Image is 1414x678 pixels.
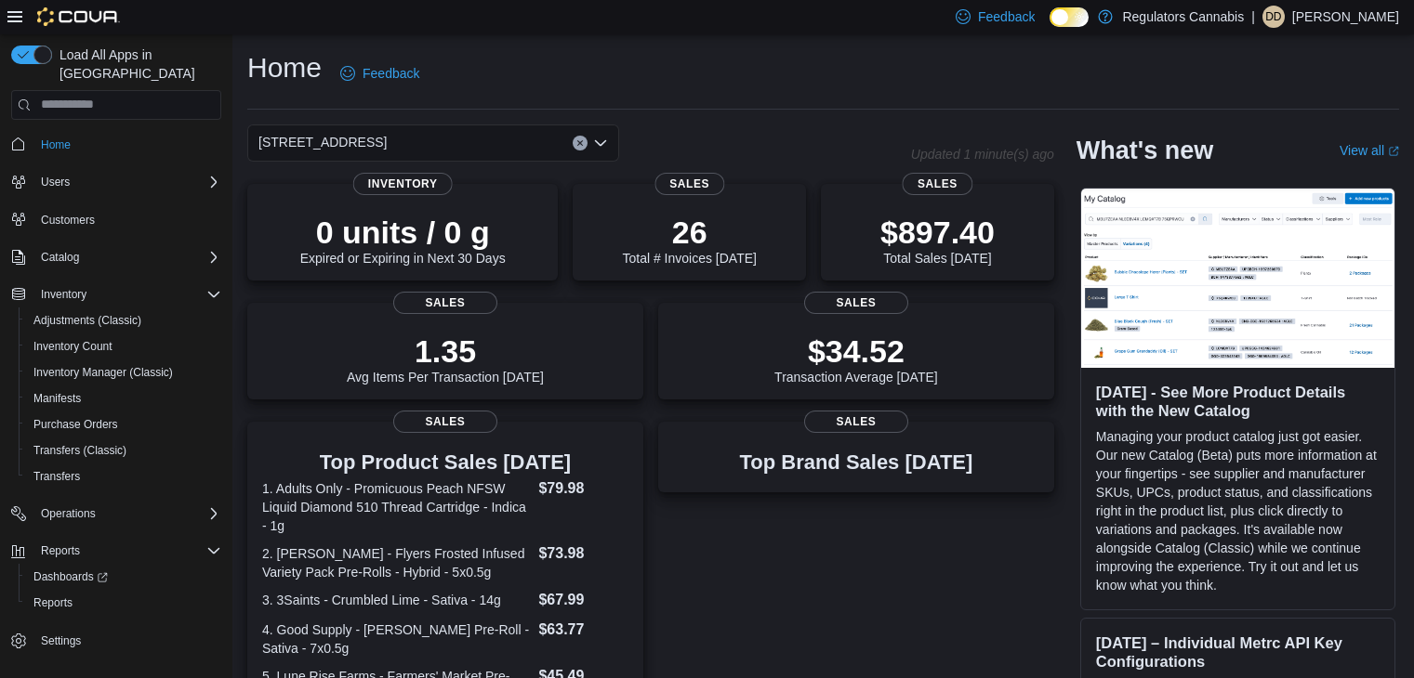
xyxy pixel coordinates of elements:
[26,592,221,614] span: Reports
[33,502,221,525] span: Operations
[333,55,427,92] a: Feedback
[52,46,221,83] span: Load All Apps in [GEOGRAPHIC_DATA]
[622,214,756,251] p: 26
[26,413,221,436] span: Purchase Orders
[33,540,87,562] button: Reports
[1050,27,1051,28] span: Dark Mode
[33,391,81,406] span: Manifests
[33,134,78,156] a: Home
[393,292,497,314] span: Sales
[26,335,120,358] a: Inventory Count
[26,439,221,462] span: Transfers (Classic)
[622,214,756,266] div: Total # Invoices [DATE]
[740,451,973,474] h3: Top Brand Sales [DATE]
[4,281,229,307] button: Inventory
[33,469,80,484] span: Transfers
[1388,146,1399,157] svg: External link
[19,437,229,463] button: Transfers (Classic)
[33,417,118,432] span: Purchase Orders
[26,592,80,614] a: Reports
[393,411,497,433] span: Sales
[19,590,229,616] button: Reports
[1265,6,1281,28] span: DD
[26,309,221,332] span: Adjustments (Classic)
[33,443,126,458] span: Transfers (Classic)
[26,387,221,410] span: Manifests
[26,387,88,410] a: Manifests
[19,359,229,385] button: Inventory Manager (Classic)
[4,501,229,527] button: Operations
[4,538,229,564] button: Reports
[26,361,180,384] a: Inventory Manager (Classic)
[1262,6,1285,28] div: Devon DeSalliers
[804,292,908,314] span: Sales
[1050,7,1089,27] input: Dark Mode
[258,131,387,153] span: [STREET_ADDRESS]
[538,589,628,611] dd: $67.99
[26,361,221,384] span: Inventory Manager (Classic)
[1096,633,1380,671] h3: [DATE] – Individual Metrc API Key Configurations
[33,246,221,268] span: Catalog
[26,335,221,358] span: Inventory Count
[654,173,724,195] span: Sales
[880,214,995,251] p: $897.40
[262,451,628,474] h3: Top Product Sales [DATE]
[593,136,608,150] button: Open list of options
[4,131,229,158] button: Home
[538,619,628,641] dd: $63.77
[33,630,88,652] a: Settings
[19,307,229,333] button: Adjustments (Classic)
[33,208,221,231] span: Customers
[347,332,544,385] div: Avg Items Per Transaction [DATE]
[347,332,544,370] p: 1.35
[4,169,229,195] button: Users
[247,49,322,86] h1: Home
[1340,143,1399,158] a: View allExternal link
[33,595,73,610] span: Reports
[300,214,506,266] div: Expired or Expiring in Next 30 Days
[1292,6,1399,28] p: [PERSON_NAME]
[4,244,229,270] button: Catalog
[41,506,96,521] span: Operations
[33,365,173,380] span: Inventory Manager (Classic)
[33,133,221,156] span: Home
[262,620,531,658] dt: 4. Good Supply - [PERSON_NAME] Pre-Roll - Sativa - 7x0.5g
[26,566,221,588] span: Dashboards
[33,540,221,562] span: Reports
[33,209,102,231] a: Customers
[903,173,972,195] span: Sales
[26,566,115,588] a: Dashboards
[262,479,531,535] dt: 1. Adults Only - Promicuous Peach NFSW Liquid Diamond 510 Thread Cartridge - Indica - 1g
[41,137,71,152] span: Home
[33,629,221,652] span: Settings
[538,542,628,565] dd: $73.98
[26,439,134,462] a: Transfers (Classic)
[41,175,70,189] span: Users
[804,411,908,433] span: Sales
[774,332,938,385] div: Transaction Average [DATE]
[1077,136,1213,165] h2: What's new
[41,543,80,558] span: Reports
[41,633,81,648] span: Settings
[41,250,79,265] span: Catalog
[33,569,108,584] span: Dashboards
[19,564,229,590] a: Dashboards
[33,171,77,193] button: Users
[1251,6,1255,28] p: |
[4,627,229,654] button: Settings
[363,64,419,83] span: Feedback
[26,309,149,332] a: Adjustments (Classic)
[1122,6,1244,28] p: Regulators Cannabis
[978,7,1035,26] span: Feedback
[911,147,1054,162] p: Updated 1 minute(s) ago
[19,463,229,489] button: Transfers
[37,7,120,26] img: Cova
[26,465,87,488] a: Transfers
[774,332,938,370] p: $34.52
[1096,383,1380,420] h3: [DATE] - See More Product Details with the New Catalog
[33,246,86,268] button: Catalog
[33,313,141,328] span: Adjustments (Classic)
[33,283,94,306] button: Inventory
[880,214,995,266] div: Total Sales [DATE]
[19,385,229,411] button: Manifests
